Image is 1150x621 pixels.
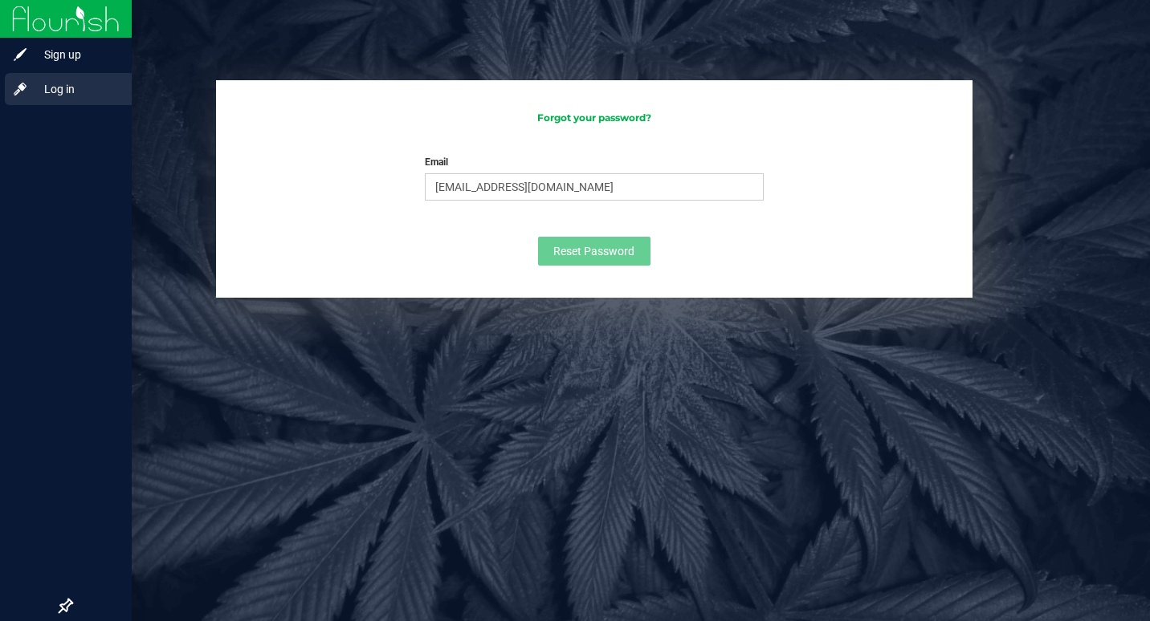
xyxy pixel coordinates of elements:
button: Reset Password [538,237,650,266]
input: Email [425,173,763,201]
inline-svg: Log in [12,81,28,97]
span: Sign up [28,45,124,64]
span: Log in [28,79,124,99]
label: Email [425,155,448,169]
span: Reset Password [553,245,634,258]
inline-svg: Sign up [12,47,28,63]
h3: Forgot your password? [232,112,957,123]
